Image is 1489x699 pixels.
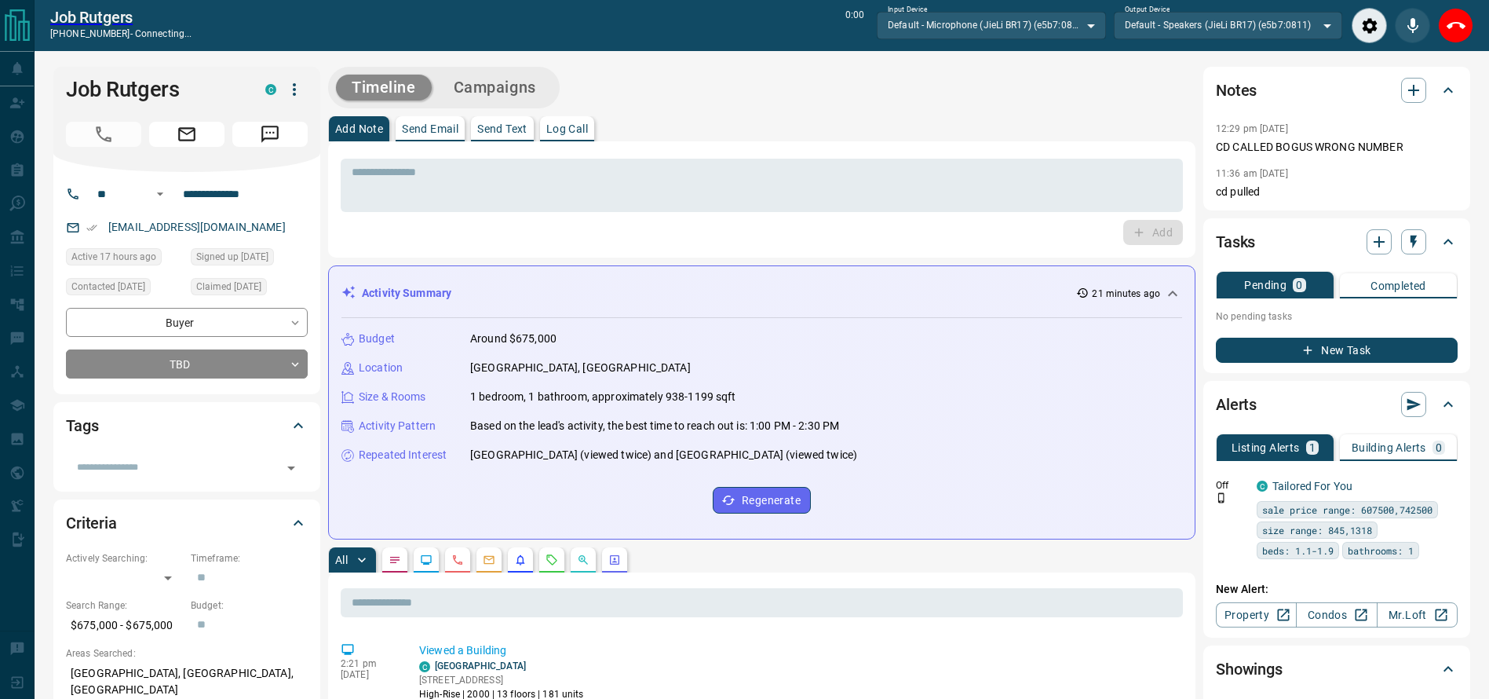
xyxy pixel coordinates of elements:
p: Areas Searched: [66,646,308,661]
div: Tue Aug 19 2025 [191,278,308,300]
p: 21 minutes ago [1092,287,1160,301]
p: 0 [1436,442,1442,453]
div: TBD [66,349,308,379]
span: Signed up [DATE] [196,249,268,265]
button: Regenerate [713,487,811,514]
div: Buyer [66,308,308,337]
div: Audio Settings [1352,8,1387,43]
p: Log Call [546,123,588,134]
p: Repeated Interest [359,447,447,463]
svg: Agent Actions [608,554,621,566]
p: $675,000 - $675,000 [66,613,183,639]
h2: Notes [1216,78,1257,103]
div: Tasks [1216,223,1458,261]
p: Budget: [191,598,308,613]
p: Completed [1370,280,1426,291]
span: Message [232,122,308,147]
div: condos.ca [419,661,430,672]
a: Job Rutgers [50,8,192,27]
span: connecting... [135,28,192,39]
div: condos.ca [265,84,276,95]
span: Call [66,122,141,147]
a: Tailored For You [1272,480,1352,492]
div: Tue Aug 19 2025 [66,278,183,300]
button: New Task [1216,338,1458,363]
svg: Listing Alerts [514,554,527,566]
p: Send Text [477,123,527,134]
div: Default - Speakers (JieLi BR17) (e5b7:0811) [1114,12,1342,38]
p: Based on the lead's activity, the best time to reach out is: 1:00 PM - 2:30 PM [470,418,839,434]
span: Contacted [DATE] [71,279,145,295]
a: Condos [1296,602,1377,628]
p: Off [1216,478,1247,492]
p: Viewed a Building [419,642,1177,659]
p: Around $675,000 [470,331,557,347]
div: Tue Sep 16 2025 [66,248,183,270]
p: Activity Summary [362,285,451,302]
svg: Lead Browsing Activity [420,554,432,566]
span: sale price range: 607500,742500 [1262,502,1432,518]
p: 2:21 pm [341,658,396,669]
p: 1 [1309,442,1316,453]
div: Showings [1216,650,1458,688]
p: New Alert: [1216,581,1458,598]
p: Search Range: [66,598,183,613]
div: Default - Microphone (JieLi BR17) (e5b7:0811) [877,12,1105,38]
p: Pending [1244,280,1286,291]
svg: Calls [451,554,464,566]
div: Activity Summary21 minutes ago [341,279,1182,308]
div: Criteria [66,504,308,542]
h2: Tasks [1216,229,1255,254]
span: Email [149,122,224,147]
p: [DATE] [341,669,396,680]
svg: Opportunities [577,554,589,566]
label: Output Device [1125,5,1170,15]
p: 0 [1296,280,1302,291]
div: Alerts [1216,386,1458,423]
div: Mute [1395,8,1430,43]
div: End Call [1438,8,1473,43]
p: Listing Alerts [1232,442,1300,453]
button: Timeline [336,75,432,101]
div: Notes [1216,71,1458,109]
a: Property [1216,602,1297,628]
p: cd pulled [1216,184,1458,200]
p: [STREET_ADDRESS] [419,673,584,687]
div: Sat Jul 05 2025 [191,248,308,270]
p: Timeframe: [191,551,308,565]
svg: Push Notification Only [1216,492,1227,503]
div: Tags [66,407,308,445]
a: [EMAIL_ADDRESS][DOMAIN_NAME] [108,221,286,233]
p: Budget [359,331,395,347]
svg: Requests [546,554,558,566]
span: bathrooms: 1 [1348,543,1414,558]
svg: Email Verified [86,222,97,233]
div: condos.ca [1257,481,1268,492]
p: All [335,554,348,565]
label: Input Device [888,5,928,15]
p: 0:00 [845,8,864,43]
button: Open [151,185,170,203]
p: 11:36 am [DATE] [1216,168,1288,179]
span: size range: 845,1318 [1262,522,1372,538]
a: Mr.Loft [1377,602,1458,628]
h2: Criteria [66,511,117,536]
span: Active 17 hours ago [71,249,156,265]
button: Campaigns [438,75,552,101]
p: CD CALLED BOGUS WRONG NUMBER [1216,139,1458,156]
a: [GEOGRAPHIC_DATA] [435,661,526,672]
p: 12:29 pm [DATE] [1216,123,1288,134]
p: Actively Searching: [66,551,183,565]
p: Location [359,360,403,376]
span: Claimed [DATE] [196,279,261,295]
h2: Alerts [1216,392,1257,417]
span: beds: 1.1-1.9 [1262,543,1334,558]
p: [GEOGRAPHIC_DATA], [GEOGRAPHIC_DATA] [470,360,691,376]
p: No pending tasks [1216,305,1458,328]
p: Send Email [402,123,458,134]
p: Add Note [335,123,383,134]
svg: Notes [389,554,401,566]
p: 1 bedroom, 1 bathroom, approximately 938-1199 sqft [470,389,736,405]
p: [GEOGRAPHIC_DATA] (viewed twice) and [GEOGRAPHIC_DATA] (viewed twice) [470,447,857,463]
